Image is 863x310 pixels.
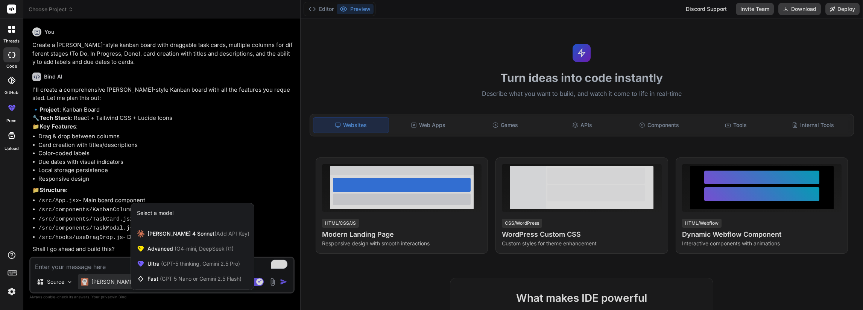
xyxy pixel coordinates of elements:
div: Select a model [137,209,173,217]
span: (O4-mini, DeepSeek R1) [173,245,234,252]
span: (GPT 5 Nano or Gemini 2.5 Flash) [160,275,242,282]
span: Advanced [147,245,234,253]
span: Fast [147,275,242,283]
label: code [6,63,17,70]
label: GitHub [5,89,18,96]
span: Ultra [147,260,240,268]
span: (GPT-5 thinking, Gemini 2.5 Pro) [160,260,240,267]
label: threads [3,38,20,44]
label: prem [6,118,17,124]
label: Upload [5,145,19,152]
img: settings [5,285,18,298]
span: [PERSON_NAME] 4 Sonnet [147,230,249,237]
span: (Add API Key) [214,230,249,237]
